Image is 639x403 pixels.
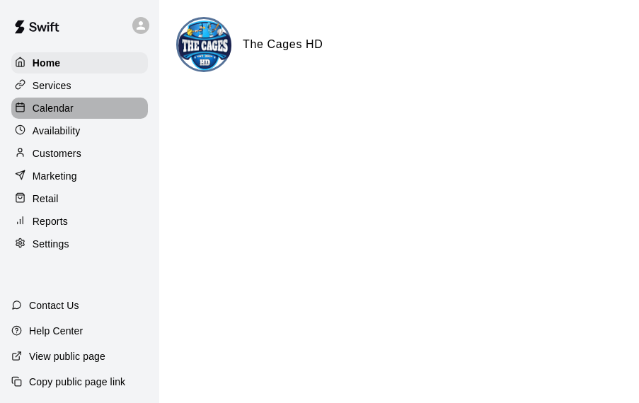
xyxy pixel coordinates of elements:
[33,192,59,206] p: Retail
[11,211,148,232] a: Reports
[33,56,61,70] p: Home
[11,188,148,209] a: Retail
[29,324,83,338] p: Help Center
[29,375,125,389] p: Copy public page link
[11,165,148,187] a: Marketing
[33,78,71,93] p: Services
[33,169,77,183] p: Marketing
[11,52,148,74] a: Home
[11,98,148,119] a: Calendar
[11,120,148,141] a: Availability
[178,19,231,72] img: The Cages HD logo
[29,349,105,363] p: View public page
[29,298,79,313] p: Contact Us
[243,35,323,54] h6: The Cages HD
[33,124,81,138] p: Availability
[33,237,69,251] p: Settings
[33,146,81,160] p: Customers
[33,101,74,115] p: Calendar
[11,233,148,255] a: Settings
[33,214,68,228] p: Reports
[11,75,148,96] a: Services
[11,143,148,164] a: Customers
